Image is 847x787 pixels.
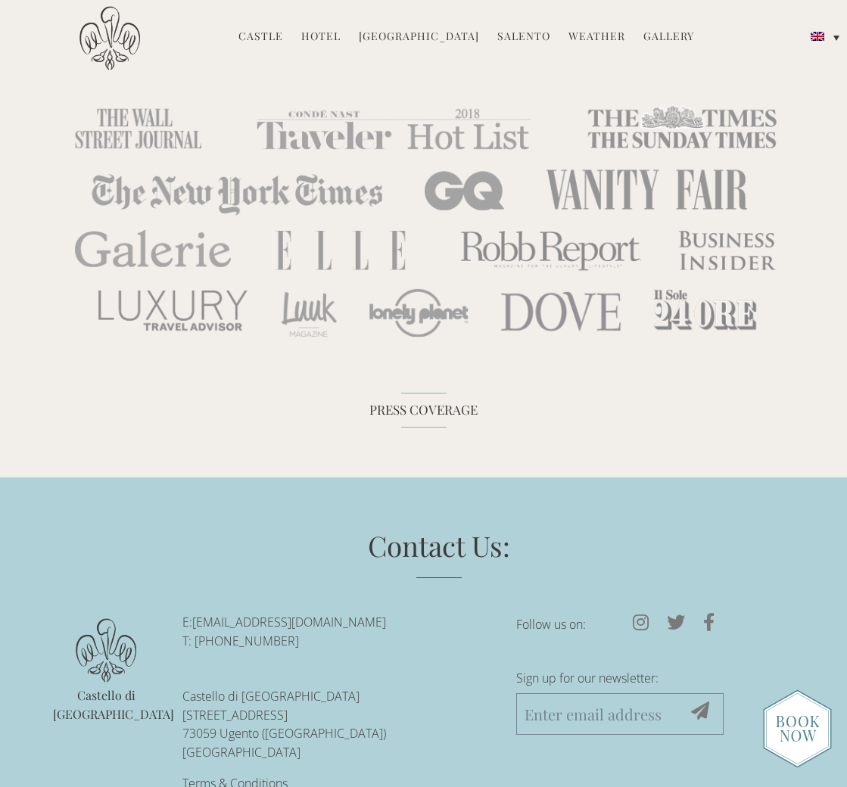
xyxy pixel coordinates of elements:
a: [GEOGRAPHIC_DATA] [359,29,479,46]
h3: Contact Us: [95,526,783,578]
a: Salento [497,29,550,46]
p: E: T: [PHONE_NUMBER] [182,613,494,651]
div: Press Coverage [53,392,795,428]
p: Castello di [GEOGRAPHIC_DATA] [53,686,160,724]
img: Castello di Ugento [79,6,140,70]
a: Hotel [301,29,341,46]
input: Enter email address [516,693,724,735]
p: Follow us on: [516,613,724,636]
a: Weather [568,29,625,46]
a: Castle [238,29,283,46]
img: new-booknow.png [763,689,832,768]
p: Castello di [GEOGRAPHIC_DATA] [STREET_ADDRESS] 73059 Ugento ([GEOGRAPHIC_DATA]) [GEOGRAPHIC_DATA] [182,687,494,762]
a: Gallery [643,29,694,46]
img: English [811,32,824,41]
a: [EMAIL_ADDRESS][DOMAIN_NAME] [192,614,386,630]
img: logo.png [76,618,136,683]
label: Sign up for our newsletter: [516,667,724,693]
